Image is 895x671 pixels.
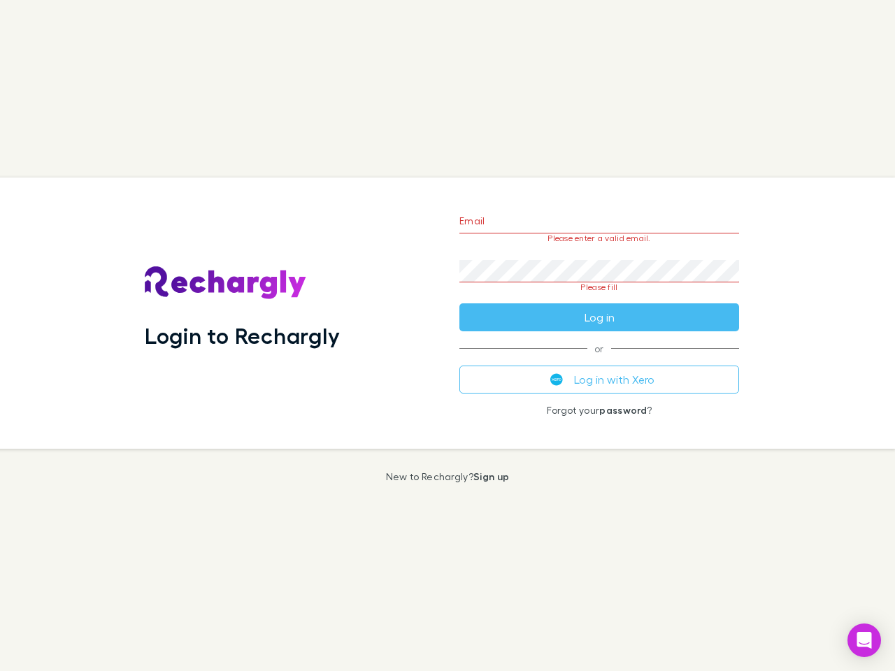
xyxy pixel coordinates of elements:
a: password [599,404,647,416]
p: New to Rechargly? [386,471,510,482]
div: Open Intercom Messenger [847,623,881,657]
img: Rechargly's Logo [145,266,307,300]
span: or [459,348,739,349]
button: Log in with Xero [459,366,739,394]
img: Xero's logo [550,373,563,386]
button: Log in [459,303,739,331]
p: Please fill [459,282,739,292]
a: Sign up [473,470,509,482]
h1: Login to Rechargly [145,322,340,349]
p: Forgot your ? [459,405,739,416]
p: Please enter a valid email. [459,233,739,243]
